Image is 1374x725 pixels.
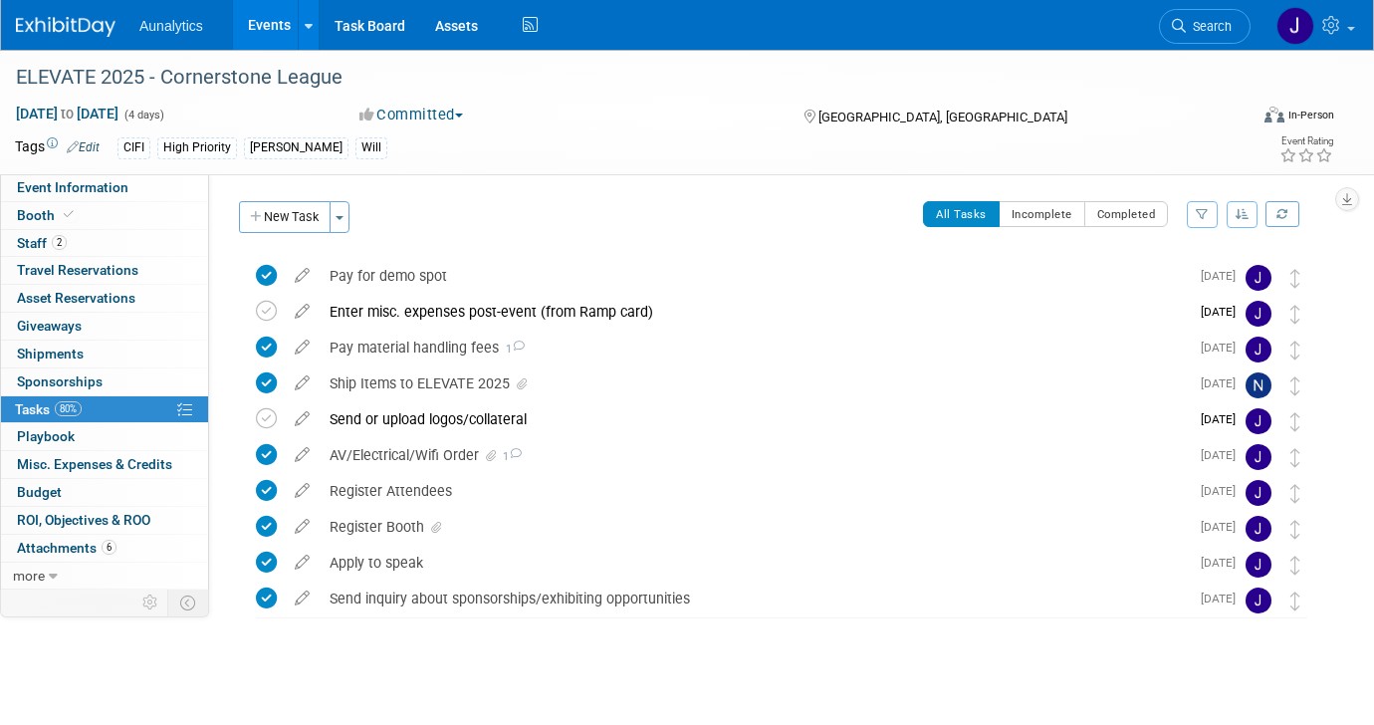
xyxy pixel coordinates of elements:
span: Shipments [17,346,84,362]
div: Pay material handling fees [320,331,1189,364]
span: 1 [500,450,522,463]
span: (4 days) [122,109,164,121]
span: [DATE] [1201,412,1246,426]
span: Budget [17,484,62,500]
img: Julie Grisanti-Cieslak [1246,408,1271,434]
img: Julie Grisanti-Cieslak [1246,588,1271,613]
span: 1 [499,343,525,356]
span: Playbook [17,428,75,444]
a: edit [285,446,320,464]
span: [DATE] [1201,269,1246,283]
img: Format-Inperson.png [1264,107,1284,122]
span: [DATE] [1201,305,1246,319]
span: Booth [17,207,78,223]
span: [DATE] [1201,448,1246,462]
i: Move task [1290,448,1300,467]
a: edit [285,374,320,392]
div: High Priority [157,137,237,158]
img: Julie Grisanti-Cieslak [1276,7,1314,45]
span: Aunalytics [139,18,203,34]
button: Completed [1084,201,1169,227]
a: edit [285,267,320,285]
i: Move task [1290,269,1300,288]
a: Playbook [1,423,208,450]
a: Misc. Expenses & Credits [1,451,208,478]
div: CIFI [117,137,150,158]
i: Move task [1290,305,1300,324]
i: Move task [1290,376,1300,395]
span: Asset Reservations [17,290,135,306]
span: 6 [102,540,116,555]
span: Search [1186,19,1232,34]
span: 2 [52,235,67,250]
img: Julie Grisanti-Cieslak [1246,552,1271,578]
i: Move task [1290,412,1300,431]
a: Search [1159,9,1251,44]
a: Booth [1,202,208,229]
span: [DATE] [1201,592,1246,605]
span: Giveaways [17,318,82,334]
a: edit [285,303,320,321]
i: Move task [1290,592,1300,610]
td: Personalize Event Tab Strip [133,590,168,615]
span: [DATE] [DATE] [15,105,119,122]
a: edit [285,410,320,428]
img: Julie Grisanti-Cieslak [1246,516,1271,542]
a: Tasks80% [1,396,208,423]
a: Staff2 [1,230,208,257]
a: Edit [67,140,100,154]
span: more [13,568,45,584]
span: Sponsorships [17,373,103,389]
i: Booth reservation complete [64,209,74,220]
img: Nick Vila [1246,372,1271,398]
div: ELEVATE 2025 - Cornerstone League [9,60,1222,96]
button: New Task [239,201,331,233]
span: Staff [17,235,67,251]
div: Register Booth [320,510,1189,544]
td: Tags [15,136,100,159]
span: [DATE] [1201,520,1246,534]
span: to [58,106,77,121]
a: edit [285,590,320,607]
i: Move task [1290,520,1300,539]
div: Will [355,137,387,158]
button: Committed [352,105,471,125]
img: ExhibitDay [16,17,115,37]
div: Apply to speak [320,546,1189,580]
span: [DATE] [1201,556,1246,570]
a: edit [285,339,320,357]
a: Sponsorships [1,368,208,395]
a: Budget [1,479,208,506]
a: ROI, Objectives & ROO [1,507,208,534]
div: Send inquiry about sponsorships/exhibiting opportunities [320,582,1189,615]
span: Event Information [17,179,128,195]
span: 80% [55,401,82,416]
span: [GEOGRAPHIC_DATA], [GEOGRAPHIC_DATA] [818,110,1067,124]
td: Toggle Event Tabs [168,590,209,615]
a: Event Information [1,174,208,201]
button: All Tasks [923,201,1000,227]
div: AV/Electrical/Wifi Order [320,438,1189,472]
div: Enter misc. expenses post-event (from Ramp card) [320,295,1189,329]
div: Pay for demo spot [320,259,1189,293]
img: Julie Grisanti-Cieslak [1246,337,1271,362]
div: Event Rating [1279,136,1333,146]
div: Send or upload logos/collateral [320,402,1189,436]
img: Julie Grisanti-Cieslak [1246,444,1271,470]
a: Giveaways [1,313,208,340]
a: edit [285,518,320,536]
span: [DATE] [1201,341,1246,355]
img: Julie Grisanti-Cieslak [1246,480,1271,506]
a: Shipments [1,341,208,367]
img: Julie Grisanti-Cieslak [1246,265,1271,291]
div: Ship Items to ELEVATE 2025 [320,366,1189,400]
div: Register Attendees [320,474,1189,508]
span: Tasks [15,401,82,417]
a: Refresh [1265,201,1299,227]
span: Attachments [17,540,116,556]
div: In-Person [1287,108,1334,122]
i: Move task [1290,484,1300,503]
a: more [1,563,208,590]
a: edit [285,482,320,500]
i: Move task [1290,341,1300,360]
